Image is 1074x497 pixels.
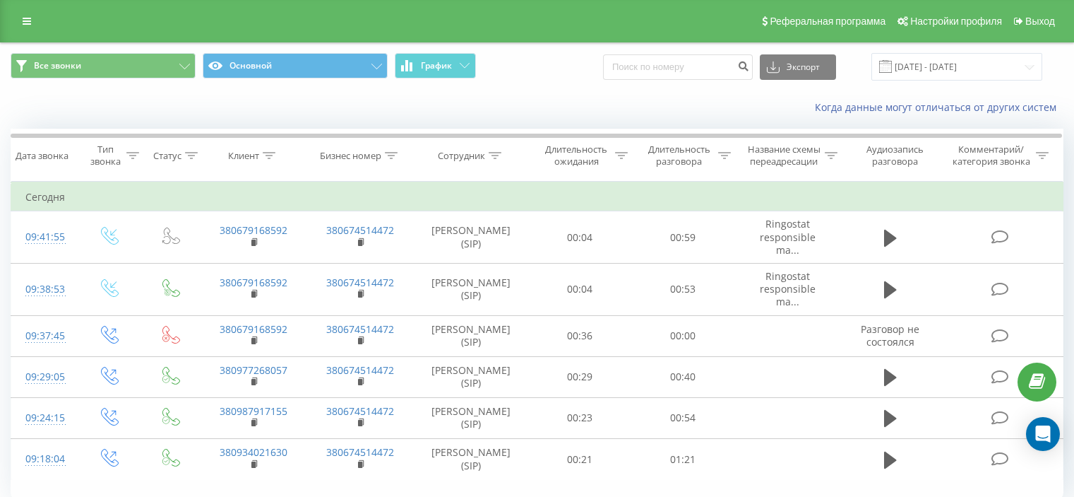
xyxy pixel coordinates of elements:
[25,276,63,303] div: 09:38:53
[414,211,529,264] td: [PERSON_NAME] (SIP)
[603,54,753,80] input: Поиск по номеру
[220,445,287,459] a: 380934021630
[861,322,919,349] span: Разговор не состоялся
[631,315,734,356] td: 00:00
[950,144,1032,168] div: Комментарий/категория звонка
[25,322,63,350] div: 09:37:45
[326,276,394,289] a: 380674514472
[644,144,715,168] div: Длительность разговора
[220,223,287,237] a: 380679168592
[220,322,287,336] a: 380679168592
[760,54,836,80] button: Экспорт
[326,322,394,336] a: 380674514472
[414,439,529,480] td: [PERSON_NAME] (SIP)
[760,269,816,308] span: Ringostat responsible ma...
[529,211,631,264] td: 00:04
[854,144,936,168] div: Аудиозапись разговора
[815,100,1063,114] a: Когда данные могут отличаться от других систем
[529,315,631,356] td: 00:36
[326,223,394,237] a: 380674514472
[910,16,1002,27] span: Настройки профиля
[16,150,68,162] div: Дата звонка
[421,61,452,71] span: График
[220,404,287,418] a: 380987917155
[542,144,612,168] div: Длительность ожидания
[34,60,81,71] span: Все звонки
[770,16,885,27] span: Реферальная программа
[25,404,63,432] div: 09:24:15
[326,445,394,459] a: 380674514472
[153,150,181,162] div: Статус
[203,53,388,78] button: Основной
[529,439,631,480] td: 00:21
[414,397,529,438] td: [PERSON_NAME] (SIP)
[25,223,63,251] div: 09:41:55
[414,263,529,315] td: [PERSON_NAME] (SIP)
[529,263,631,315] td: 00:04
[326,363,394,377] a: 380674514472
[529,356,631,397] td: 00:29
[631,439,734,480] td: 01:21
[326,404,394,418] a: 380674514472
[414,315,529,356] td: [PERSON_NAME] (SIP)
[320,150,381,162] div: Бизнес номер
[11,183,1063,211] td: Сегодня
[25,363,63,391] div: 09:29:05
[25,445,63,473] div: 09:18:04
[220,363,287,377] a: 380977268057
[89,144,122,168] div: Тип звонка
[414,356,529,397] td: [PERSON_NAME] (SIP)
[1026,417,1060,451] div: Open Intercom Messenger
[760,217,816,256] span: Ringostat responsible ma...
[11,53,196,78] button: Все звонки
[631,356,734,397] td: 00:40
[631,397,734,438] td: 00:54
[395,53,476,78] button: График
[747,144,821,168] div: Название схемы переадресации
[220,276,287,289] a: 380679168592
[529,397,631,438] td: 00:23
[631,211,734,264] td: 00:59
[1025,16,1055,27] span: Выход
[438,150,485,162] div: Сотрудник
[228,150,259,162] div: Клиент
[631,263,734,315] td: 00:53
